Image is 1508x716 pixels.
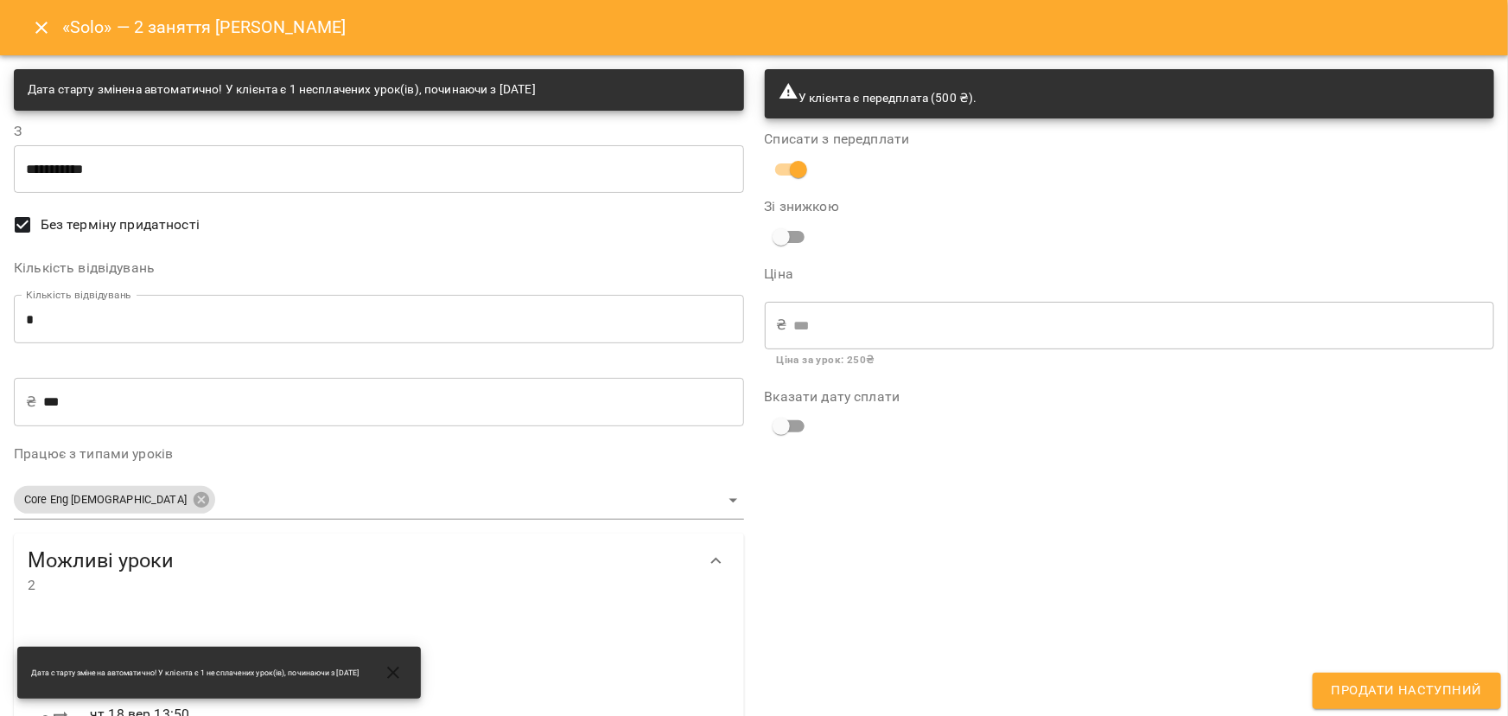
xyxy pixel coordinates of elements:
[41,214,200,235] span: Без терміну придатності
[1332,680,1482,702] span: Продати наступний
[765,390,1495,404] label: Вказати дату сплати
[31,668,359,679] span: Дата старту змінена автоматично! У клієнта є 1 несплачених урок(ів), починаючи з [DATE]
[779,91,977,105] span: У клієнта є передплата (500 ₴).
[765,267,1495,281] label: Ціна
[21,7,62,48] button: Close
[765,200,1008,214] label: Зі знижкою
[14,492,197,508] span: Core Eng [DEMOGRAPHIC_DATA]
[28,74,536,105] div: Дата старту змінена автоматично! У клієнта є 1 несплачених урок(ів), починаючи з [DATE]
[777,354,875,366] b: Ціна за урок : 250 ₴
[28,575,696,596] span: 2
[777,315,787,336] p: ₴
[28,547,696,574] span: Можливі уроки
[62,14,347,41] h6: «Solo» — 2 заняття [PERSON_NAME]
[1313,673,1501,709] button: Продати наступний
[14,486,215,514] div: Core Eng [DEMOGRAPHIC_DATA]
[14,447,744,461] label: Працює з типами уроків
[14,261,744,275] label: Кількість відвідувань
[696,540,737,582] button: Show more
[14,481,744,520] div: Core Eng [DEMOGRAPHIC_DATA]
[26,392,36,412] p: ₴
[14,125,744,138] label: З
[765,132,1495,146] label: Списати з передплати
